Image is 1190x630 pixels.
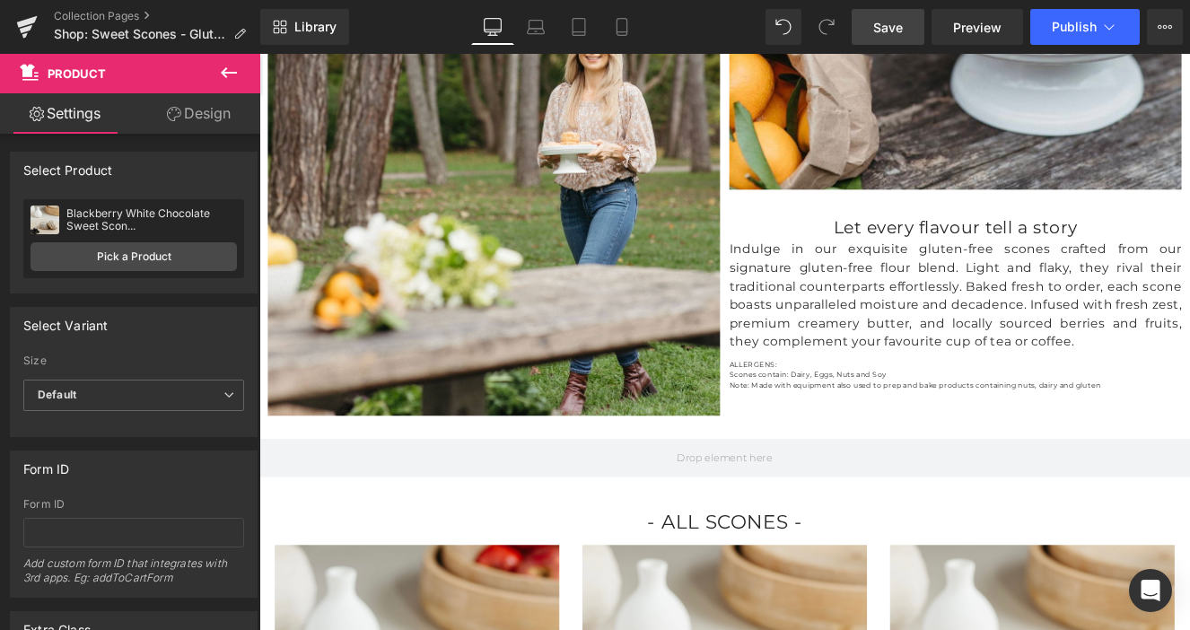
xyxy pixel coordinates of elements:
img: pImage [31,206,59,234]
p: Note: Made with equipment also used to prep and bake products containing nuts, dairy and gluten [548,381,1076,393]
div: Select Product [23,153,113,178]
h2: - All Scones - [18,529,1068,564]
p: ALLERGENS: [548,356,1076,369]
span: Preview [953,18,1002,37]
span: Publish [1052,20,1097,34]
span: Product [48,66,106,81]
div: Select Variant [23,308,109,333]
span: Shop: Sweet Scones - Gluten Free [54,27,226,41]
span: Library [294,19,337,35]
p: Scones contain: Dairy, Eggs, Nuts and Soy [548,368,1076,381]
a: Collection Pages [54,9,260,23]
div: Blackberry White Chocolate Sweet Scon... [66,207,237,232]
div: Add custom form ID that integrates with 3rd apps. Eg: addToCartForm [23,556,244,597]
p: Indulge in our exquisite gluten-free scones crafted from our signature gluten-free flour blend. L... [548,217,1076,346]
div: Open Intercom Messenger [1129,569,1172,612]
div: Form ID [23,451,69,477]
a: Laptop [514,9,557,45]
b: Default [38,388,76,401]
button: Undo [766,9,801,45]
a: Preview [932,9,1023,45]
a: Desktop [471,9,514,45]
a: Tablet [557,9,600,45]
div: Form ID [23,498,244,511]
button: Redo [809,9,844,45]
a: Design [134,93,264,134]
button: More [1147,9,1183,45]
span: Save [873,18,903,37]
a: Pick a Product [31,242,237,271]
a: New Library [260,9,349,45]
label: Size [23,354,244,372]
button: Publish [1030,9,1140,45]
a: Mobile [600,9,643,45]
h3: Let every flavour tell a story [548,188,1076,217]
